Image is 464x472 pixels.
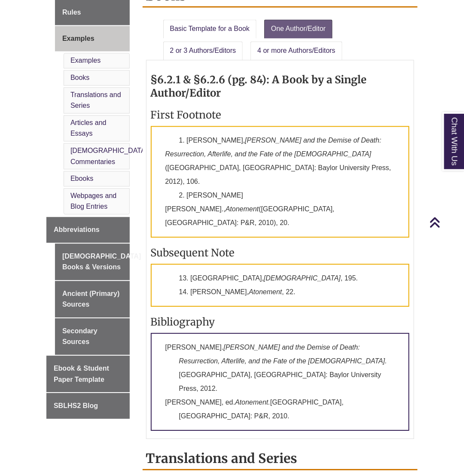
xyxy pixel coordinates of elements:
[143,448,418,471] h2: Translations and Series
[55,26,130,52] a: Examples
[165,399,344,420] span: [PERSON_NAME], ed. [GEOGRAPHIC_DATA], [GEOGRAPHIC_DATA]: P&R, 2010.
[179,289,296,296] span: 14. [PERSON_NAME], , 22.
[151,264,410,307] p: 13. [GEOGRAPHIC_DATA], , 195.
[165,192,335,227] span: 2. [PERSON_NAME] [PERSON_NAME]., ([GEOGRAPHIC_DATA], [GEOGRAPHIC_DATA]: P&R, 2010), 20.
[226,206,259,213] em: Atonement
[55,281,130,318] a: Ancient (Primary) Sources
[235,399,270,406] em: Atonement.
[163,42,243,61] a: 2 or 3 Authors/Editors
[70,74,89,82] a: Books
[46,217,130,243] a: Abbreviations
[70,147,147,166] a: [DEMOGRAPHIC_DATA] Commentaries
[54,402,98,410] span: SBLHS2 Blog
[46,393,130,419] a: SBLHS2 Blog
[70,175,93,183] a: Ebooks
[165,137,382,158] em: [PERSON_NAME] and the Demise of Death: Resurrection, Afterlife, and the Fate of the [DEMOGRAPHIC_...
[151,109,410,122] h3: First Footnote
[264,20,333,39] a: One Author/Editor
[151,247,410,260] h3: Subsequent Note
[54,226,100,234] span: Abbreviations
[151,316,410,329] h3: Bibliography
[70,57,101,64] a: Examples
[54,365,109,384] span: Ebook & Student Paper Template
[151,73,367,100] strong: A Book by a Single Author/Editor
[151,126,410,238] p: 1. [PERSON_NAME], ([GEOGRAPHIC_DATA], [GEOGRAPHIC_DATA]: Baylor University Press, 2012), 106.
[55,244,130,280] a: [DEMOGRAPHIC_DATA] Books & Versions
[55,319,130,355] a: Secondary Sources
[250,42,342,61] a: 4 or more Authors/Editors
[179,344,387,365] em: [PERSON_NAME] and the Demise of Death: Resurrection, Afterlife, and the Fate of the [DEMOGRAPHIC_...
[163,20,257,39] a: Basic Template for a Book
[430,216,462,228] a: Back to Top
[70,119,107,138] a: Articles and Essays
[249,289,282,296] em: Atonement
[151,73,270,87] strong: §6.2.1 & §6.2.6 (pg. 84):
[70,91,121,110] a: Translations and Series
[151,333,410,431] p: [PERSON_NAME]. [GEOGRAPHIC_DATA], [GEOGRAPHIC_DATA]: Baylor University Press, 2012.
[46,356,130,393] a: Ebook & Student Paper Template
[264,275,341,282] em: [DEMOGRAPHIC_DATA]
[70,192,116,211] a: Webpages and Blog Entries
